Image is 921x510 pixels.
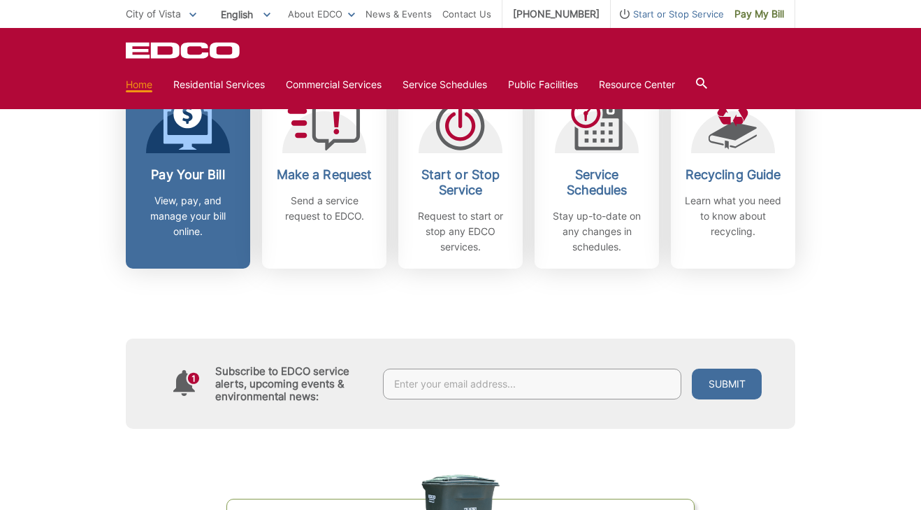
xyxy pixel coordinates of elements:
[126,83,250,269] a: Pay Your Bill View, pay, and manage your bill online.
[734,6,784,22] span: Pay My Bill
[136,167,240,183] h2: Pay Your Bill
[535,83,659,269] a: Service Schedules Stay up-to-date on any changes in schedules.
[126,42,242,59] a: EDCD logo. Return to the homepage.
[681,167,785,183] h2: Recycling Guide
[599,77,675,92] a: Resource Center
[383,369,681,399] input: Enter your email address...
[136,193,240,239] p: View, pay, and manage your bill online.
[286,77,382,92] a: Commercial Services
[273,167,376,183] h2: Make a Request
[508,77,578,92] a: Public Facilities
[442,6,491,22] a: Contact Us
[545,208,648,255] p: Stay up-to-date on any changes in schedules.
[545,167,648,198] h2: Service Schedules
[288,6,355,22] a: About EDCO
[215,365,369,403] h4: Subscribe to EDCO service alerts, upcoming events & environmental news:
[671,83,795,269] a: Recycling Guide Learn what you need to know about recycling.
[365,6,432,22] a: News & Events
[681,193,785,239] p: Learn what you need to know about recycling.
[126,8,181,20] span: City of Vista
[173,77,265,92] a: Residential Services
[126,77,152,92] a: Home
[409,167,512,198] h2: Start or Stop Service
[403,77,487,92] a: Service Schedules
[692,369,762,399] button: Submit
[273,193,376,224] p: Send a service request to EDCO.
[262,83,386,269] a: Make a Request Send a service request to EDCO.
[409,208,512,255] p: Request to start or stop any EDCO services.
[210,3,281,26] span: English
